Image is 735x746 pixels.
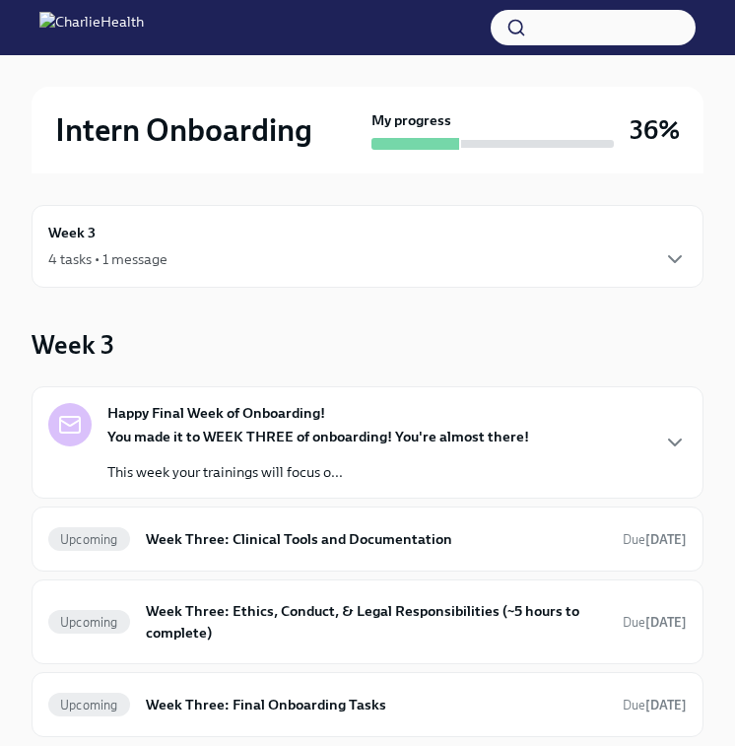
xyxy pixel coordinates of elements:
[146,528,607,550] h6: Week Three: Clinical Tools and Documentation
[645,532,687,547] strong: [DATE]
[630,112,680,148] h3: 36%
[623,696,687,714] span: September 21st, 2025 10:00
[48,596,687,647] a: UpcomingWeek Three: Ethics, Conduct, & Legal Responsibilities (~5 hours to complete)Due[DATE]
[645,615,687,630] strong: [DATE]
[107,428,529,445] strong: You made it to WEEK THREE of onboarding! You're almost there!
[107,403,325,423] strong: Happy Final Week of Onboarding!
[39,12,144,43] img: CharlieHealth
[32,327,114,363] h3: Week 3
[623,615,687,630] span: Due
[48,249,167,269] div: 4 tasks • 1 message
[48,523,687,555] a: UpcomingWeek Three: Clinical Tools and DocumentationDue[DATE]
[623,532,687,547] span: Due
[623,698,687,712] span: Due
[371,110,451,130] strong: My progress
[146,694,607,715] h6: Week Three: Final Onboarding Tasks
[48,532,130,547] span: Upcoming
[645,698,687,712] strong: [DATE]
[48,698,130,712] span: Upcoming
[48,222,96,243] h6: Week 3
[107,462,529,482] p: This week your trainings will focus o...
[48,615,130,630] span: Upcoming
[623,613,687,632] span: September 23rd, 2025 10:00
[48,689,687,720] a: UpcomingWeek Three: Final Onboarding TasksDue[DATE]
[623,530,687,549] span: September 23rd, 2025 10:00
[55,110,312,150] h2: Intern Onboarding
[146,600,607,644] h6: Week Three: Ethics, Conduct, & Legal Responsibilities (~5 hours to complete)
